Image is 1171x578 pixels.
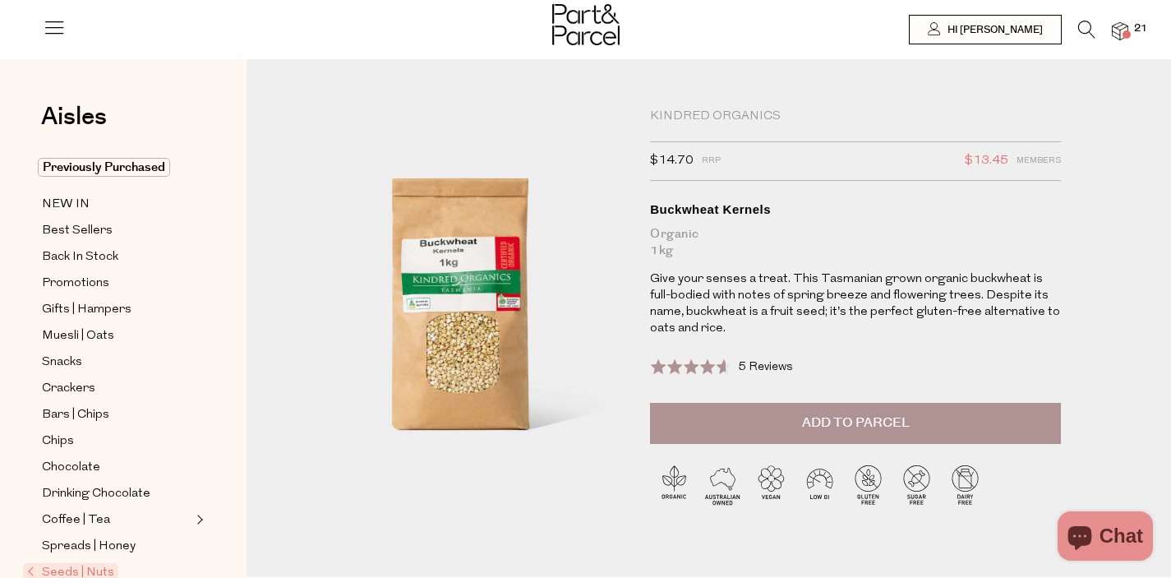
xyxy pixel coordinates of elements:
span: Best Sellers [42,221,113,241]
a: Snacks [42,352,191,372]
span: $14.70 [650,150,694,172]
button: Add to Parcel [650,403,1061,444]
div: Buckwheat Kernels [650,201,1061,218]
a: Chips [42,431,191,451]
span: Aisles [41,99,107,135]
span: Bars | Chips [42,405,109,425]
span: Chocolate [42,458,100,478]
a: Hi [PERSON_NAME] [909,15,1062,44]
span: Gifts | Hampers [42,300,131,320]
a: Gifts | Hampers [42,299,191,320]
p: Give your senses a treat. This Tasmanian grown organic buckwheat is full-bodied with notes of spr... [650,271,1061,337]
a: Drinking Chocolate [42,483,191,504]
span: Crackers [42,379,95,399]
img: P_P-ICONS-Live_Bec_V11_Gluten_Free.svg [844,460,892,509]
span: Spreads | Honey [42,537,136,557]
span: Hi [PERSON_NAME] [943,23,1043,37]
a: Bars | Chips [42,405,191,425]
a: Crackers [42,378,191,399]
span: Muesli | Oats [42,326,114,346]
span: Members [1017,150,1061,172]
div: Kindred Organics [650,109,1061,125]
img: P_P-ICONS-Live_Bec_V11_Dairy_Free.svg [941,460,989,509]
span: NEW IN [42,195,90,215]
img: P_P-ICONS-Live_Bec_V11_Organic.svg [650,460,698,509]
a: Coffee | Tea [42,510,191,530]
span: $13.45 [965,150,1008,172]
span: Chips [42,432,74,451]
a: Chocolate [42,457,191,478]
a: Muesli | Oats [42,326,191,346]
span: 5 Reviews [738,361,793,373]
a: Best Sellers [42,220,191,241]
a: NEW IN [42,194,191,215]
span: Back In Stock [42,247,118,267]
img: P_P-ICONS-Live_Bec_V11_Sugar_Free.svg [892,460,941,509]
span: Drinking Chocolate [42,484,150,504]
inbox-online-store-chat: Shopify online store chat [1053,511,1158,565]
a: Aisles [41,104,107,146]
span: Previously Purchased [38,158,170,177]
a: Spreads | Honey [42,536,191,557]
button: Expand/Collapse Coffee | Tea [192,510,204,529]
a: Back In Stock [42,247,191,267]
span: Add to Parcel [802,414,910,432]
img: Part&Parcel [552,4,620,45]
img: P_P-ICONS-Live_Bec_V11_Low_Gi.svg [795,460,844,509]
span: Coffee | Tea [42,511,110,530]
img: Buckwheat Kernels [296,109,625,497]
div: Organic 1kg [650,226,1061,259]
span: 21 [1130,21,1151,36]
span: RRP [702,150,721,172]
img: P_P-ICONS-Live_Bec_V11_Australian_Owned.svg [698,460,747,509]
span: Promotions [42,274,109,294]
a: Previously Purchased [42,158,191,178]
span: Snacks [42,353,82,372]
img: P_P-ICONS-Live_Bec_V11_Vegan.svg [747,460,795,509]
a: 21 [1112,22,1128,39]
a: Promotions [42,273,191,294]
